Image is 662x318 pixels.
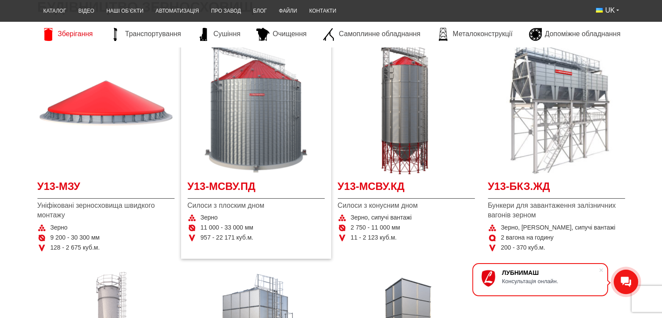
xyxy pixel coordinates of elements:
[100,3,149,20] a: Наші об’єкти
[501,244,545,252] span: 200 - 370 куб.м.
[50,244,100,252] span: 128 - 2 675 куб.м.
[338,179,475,199] a: У13-МСВУ.КД
[50,233,100,242] span: 9 200 - 30 300 мм
[351,213,412,222] span: Зерно, сипучі вантажі
[488,201,625,220] span: Бункери для завантаження залізничних вагонів зерном
[596,8,603,13] img: Українська
[50,223,68,232] span: Зерно
[590,3,625,18] button: UK
[37,28,97,41] a: Зберігання
[318,28,424,41] a: Самоплинне обладнання
[488,179,625,199] a: У13-БКЗ.ЖД
[188,201,325,210] span: Силоси з плоским дном
[58,29,93,39] span: Зберігання
[72,3,100,20] a: Відео
[188,179,325,199] a: У13-МСВУ.ПД
[125,29,181,39] span: Транспортування
[351,233,397,242] span: 11 - 2 123 куб.м.
[339,29,420,39] span: Самоплинне обладнання
[201,223,253,232] span: 11 000 - 33 000 мм
[501,233,554,242] span: 2 вагона на годину
[502,278,598,284] div: Консультація онлайн.
[201,213,218,222] span: Зерно
[502,269,598,276] div: ЛУБНИМАШ
[149,3,205,20] a: Автоматизація
[351,223,400,232] span: 2 750 - 11 000 мм
[501,223,615,232] span: Зерно, [PERSON_NAME], сипучі вантажі
[432,28,517,41] a: Металоконструкції
[252,28,311,41] a: Очищення
[247,3,272,20] a: Блог
[37,3,72,20] a: Каталог
[338,201,475,210] span: Силоси з конусним дном
[545,29,621,39] span: Допоміжне обладнання
[524,28,625,41] a: Допоміжне обладнання
[272,29,306,39] span: Очищення
[37,201,175,220] span: Уніфіковані зерносховища швидкого монтажу
[205,3,247,20] a: Про завод
[303,3,342,20] a: Контакти
[201,233,253,242] span: 957 - 22 171 куб.м.
[213,29,240,39] span: Сушіння
[605,6,615,15] span: UK
[193,28,245,41] a: Сушіння
[37,179,175,199] a: У13-МЗУ
[104,28,185,41] a: Транспортування
[453,29,512,39] span: Металоконструкції
[273,3,303,20] a: Файли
